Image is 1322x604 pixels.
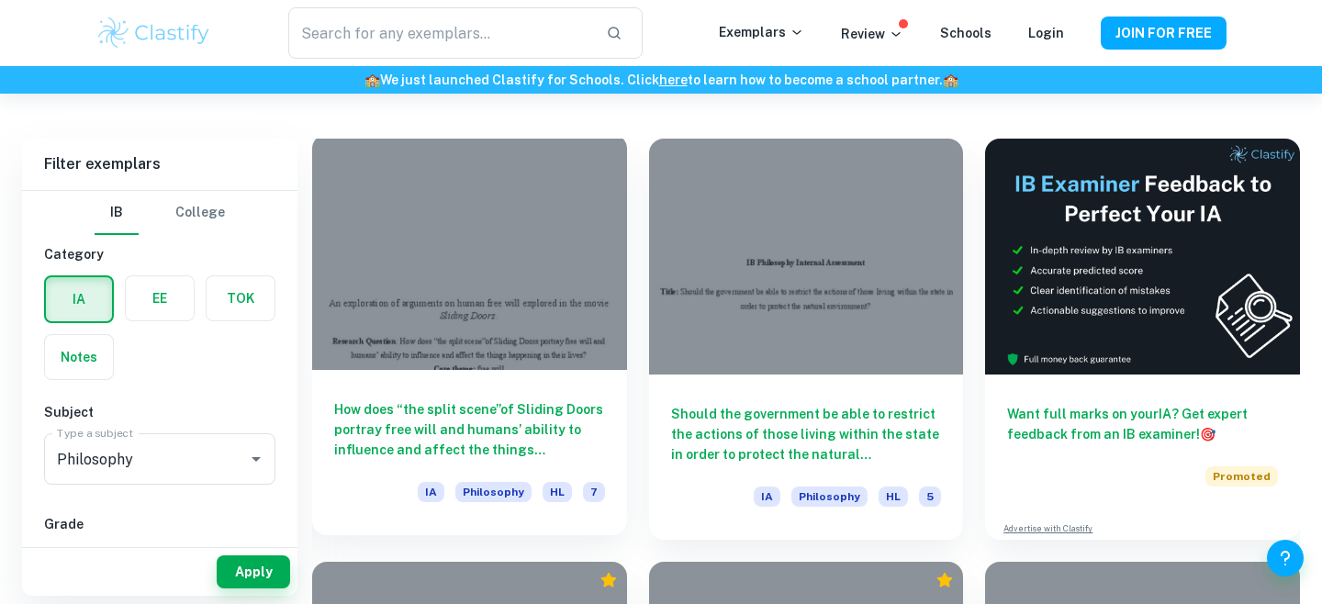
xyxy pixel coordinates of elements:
a: here [659,73,688,87]
div: Premium [599,571,618,589]
span: IA [754,487,780,507]
span: HL [543,482,572,502]
a: Advertise with Clastify [1003,522,1092,535]
span: Promoted [1205,466,1278,487]
button: Open [243,446,269,472]
h6: Should the government be able to restrict the actions of those living within the state in order t... [671,404,942,464]
button: IA [46,277,112,321]
span: 🏫 [943,73,958,87]
button: JOIN FOR FREE [1101,17,1227,50]
h6: We just launched Clastify for Schools. Click to learn how to become a school partner. [4,70,1318,90]
span: HL [879,487,908,507]
h6: Subject [44,402,275,422]
span: 🎯 [1200,427,1216,442]
button: Apply [217,555,290,588]
span: Philosophy [791,487,868,507]
span: IA [418,482,444,502]
img: Clastify logo [95,15,212,51]
span: 7 [583,482,605,502]
div: Filter type choice [95,191,225,235]
h6: How does “the split scene”of Sliding Doors portray free will and humans’ ability to influence and... [334,399,605,460]
a: Login [1028,26,1064,40]
a: Schools [940,26,991,40]
button: TOK [207,276,274,320]
label: Type a subject [57,425,133,441]
span: Philosophy [455,482,532,502]
img: Thumbnail [985,139,1300,375]
h6: Category [44,244,275,264]
input: Search for any exemplars... [288,7,591,59]
button: IB [95,191,139,235]
button: Help and Feedback [1267,540,1304,576]
button: EE [126,276,194,320]
a: Should the government be able to restrict the actions of those living within the state in order t... [649,139,964,540]
h6: Filter exemplars [22,139,297,190]
a: How does “the split scene”of Sliding Doors portray free will and humans’ ability to influence and... [312,139,627,540]
p: Exemplars [719,22,804,42]
h6: Grade [44,514,275,534]
span: 🏫 [364,73,380,87]
h6: Want full marks on your IA ? Get expert feedback from an IB examiner! [1007,404,1278,444]
p: Review [841,24,903,44]
div: Premium [935,571,954,589]
a: Want full marks on yourIA? Get expert feedback from an IB examiner!PromotedAdvertise with Clastify [985,139,1300,540]
span: 5 [919,487,941,507]
button: College [175,191,225,235]
button: Notes [45,335,113,379]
